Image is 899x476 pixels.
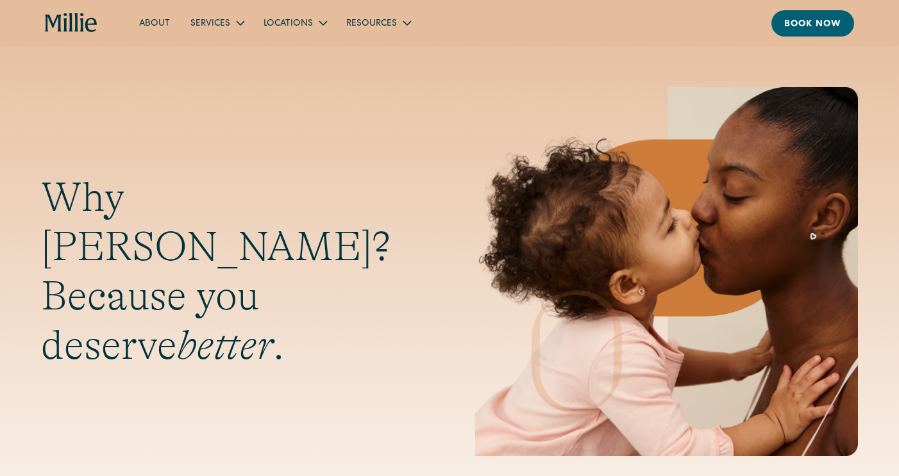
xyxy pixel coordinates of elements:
[180,12,253,33] div: Services
[475,87,858,456] img: Mother and baby sharing a kiss, highlighting the emotional bond and nurturing care at the heart o...
[253,12,336,33] div: Locations
[784,18,841,31] div: Book now
[45,13,97,33] a: home
[771,10,854,37] a: Book now
[346,17,397,31] div: Resources
[177,322,273,368] em: better
[264,17,313,31] div: Locations
[129,12,180,33] a: About
[41,173,424,370] h1: Why [PERSON_NAME]? Because you deserve .
[336,12,420,33] div: Resources
[190,17,230,31] div: Services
